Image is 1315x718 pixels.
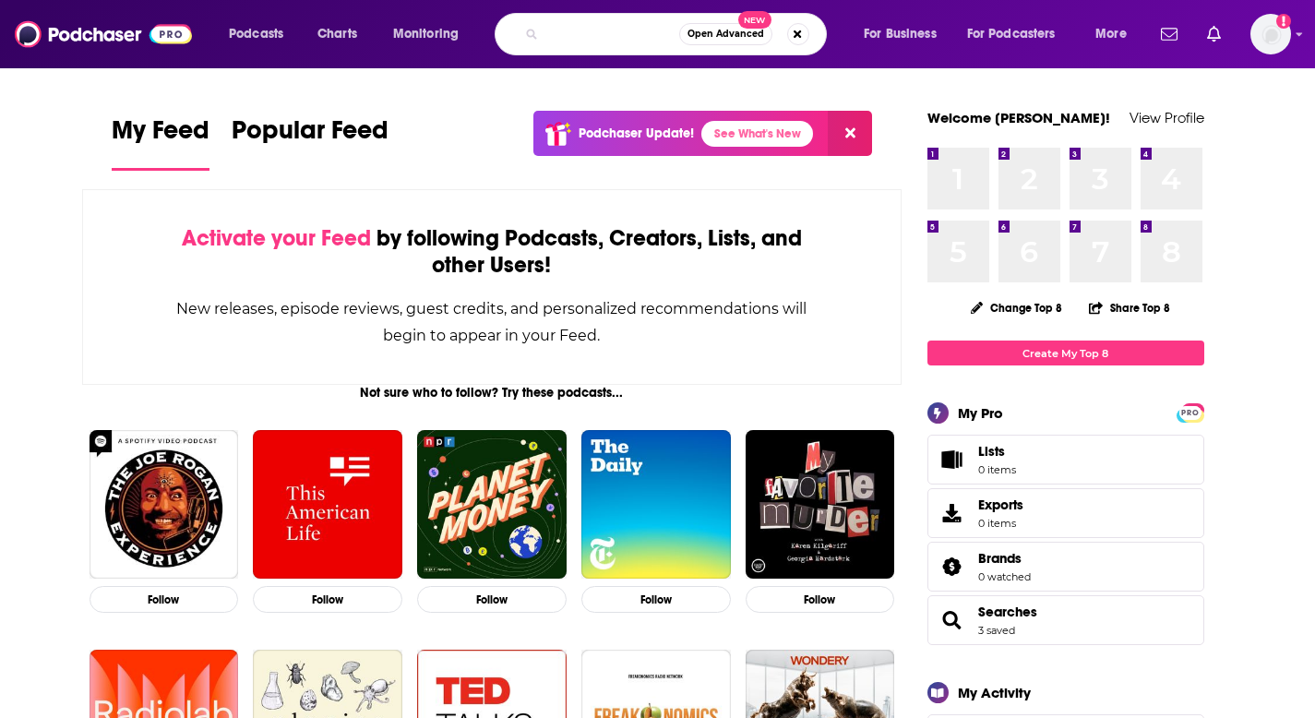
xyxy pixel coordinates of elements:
[738,11,771,29] span: New
[934,500,971,526] span: Exports
[927,341,1204,365] a: Create My Top 8
[15,17,192,52] img: Podchaser - Follow, Share and Rate Podcasts
[175,295,809,349] div: New releases, episode reviews, guest credits, and personalized recommendations will begin to appe...
[545,19,679,49] input: Search podcasts, credits, & more...
[90,430,239,580] img: The Joe Rogan Experience
[679,23,772,45] button: Open AdvancedNew
[958,684,1031,701] div: My Activity
[232,114,389,171] a: Popular Feed
[927,595,1204,645] span: Searches
[581,430,731,580] img: The Daily
[253,430,402,580] img: This American Life
[90,586,239,613] button: Follow
[978,624,1015,637] a: 3 saved
[927,542,1204,592] span: Brands
[687,30,764,39] span: Open Advanced
[934,607,971,633] a: Searches
[934,447,971,473] span: Lists
[417,430,567,580] img: Planet Money
[112,114,209,157] span: My Feed
[581,586,731,613] button: Follow
[958,404,1003,422] div: My Pro
[1082,19,1150,49] button: open menu
[512,13,844,55] div: Search podcasts, credits, & more...
[380,19,483,49] button: open menu
[82,385,903,401] div: Not sure who to follow? Try these podcasts...
[393,21,459,47] span: Monitoring
[967,21,1056,47] span: For Podcasters
[1179,406,1201,420] span: PRO
[978,550,1031,567] a: Brands
[934,554,971,580] a: Brands
[216,19,307,49] button: open menu
[253,586,402,613] button: Follow
[317,21,357,47] span: Charts
[746,586,895,613] button: Follow
[1250,14,1291,54] button: Show profile menu
[232,114,389,157] span: Popular Feed
[746,430,895,580] img: My Favorite Murder with Karen Kilgariff and Georgia Hardstark
[978,497,1023,513] span: Exports
[1088,290,1171,326] button: Share Top 8
[417,586,567,613] button: Follow
[579,126,694,141] p: Podchaser Update!
[978,570,1031,583] a: 0 watched
[175,225,809,279] div: by following Podcasts, Creators, Lists, and other Users!
[851,19,960,49] button: open menu
[1250,14,1291,54] span: Logged in as AustinGood
[978,550,1022,567] span: Brands
[182,224,371,252] span: Activate your Feed
[978,443,1016,460] span: Lists
[960,296,1074,319] button: Change Top 8
[955,19,1082,49] button: open menu
[927,488,1204,538] a: Exports
[112,114,209,171] a: My Feed
[978,517,1023,530] span: 0 items
[1130,109,1204,126] a: View Profile
[1179,405,1201,419] a: PRO
[927,109,1110,126] a: Welcome [PERSON_NAME]!
[701,121,813,147] a: See What's New
[1154,18,1185,50] a: Show notifications dropdown
[864,21,937,47] span: For Business
[978,604,1037,620] a: Searches
[305,19,368,49] a: Charts
[1200,18,1228,50] a: Show notifications dropdown
[229,21,283,47] span: Podcasts
[1276,14,1291,29] svg: Add a profile image
[978,443,1005,460] span: Lists
[978,463,1016,476] span: 0 items
[1250,14,1291,54] img: User Profile
[927,435,1204,485] a: Lists
[1095,21,1127,47] span: More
